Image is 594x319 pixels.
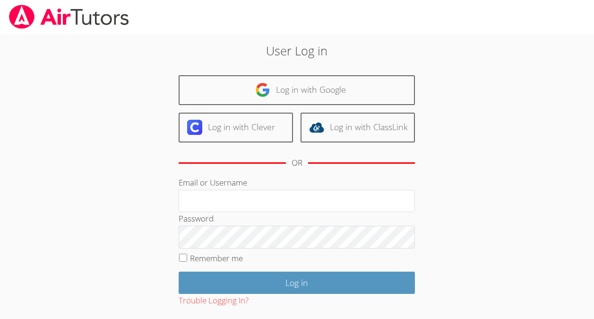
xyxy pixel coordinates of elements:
div: OR [292,156,302,170]
a: Log in with ClassLink [301,113,415,142]
input: Log in [179,272,415,294]
img: google-logo-50288ca7cdecda66e5e0955fdab243c47b7ad437acaf1139b6f446037453330a.svg [255,82,270,97]
label: Password [179,213,214,224]
h2: User Log in [137,42,457,60]
a: Log in with Google [179,75,415,105]
button: Trouble Logging In? [179,294,249,308]
label: Remember me [190,253,243,264]
img: clever-logo-6eab21bc6e7a338710f1a6ff85c0baf02591cd810cc4098c63d3a4b26e2feb20.svg [187,120,202,135]
img: airtutors_banner-c4298cdbf04f3fff15de1276eac7730deb9818008684d7c2e4769d2f7ddbe033.png [8,5,130,29]
a: Log in with Clever [179,113,293,142]
img: classlink-logo-d6bb404cc1216ec64c9a2012d9dc4662098be43eaf13dc465df04b49fa7ab582.svg [309,120,324,135]
label: Email or Username [179,177,247,188]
